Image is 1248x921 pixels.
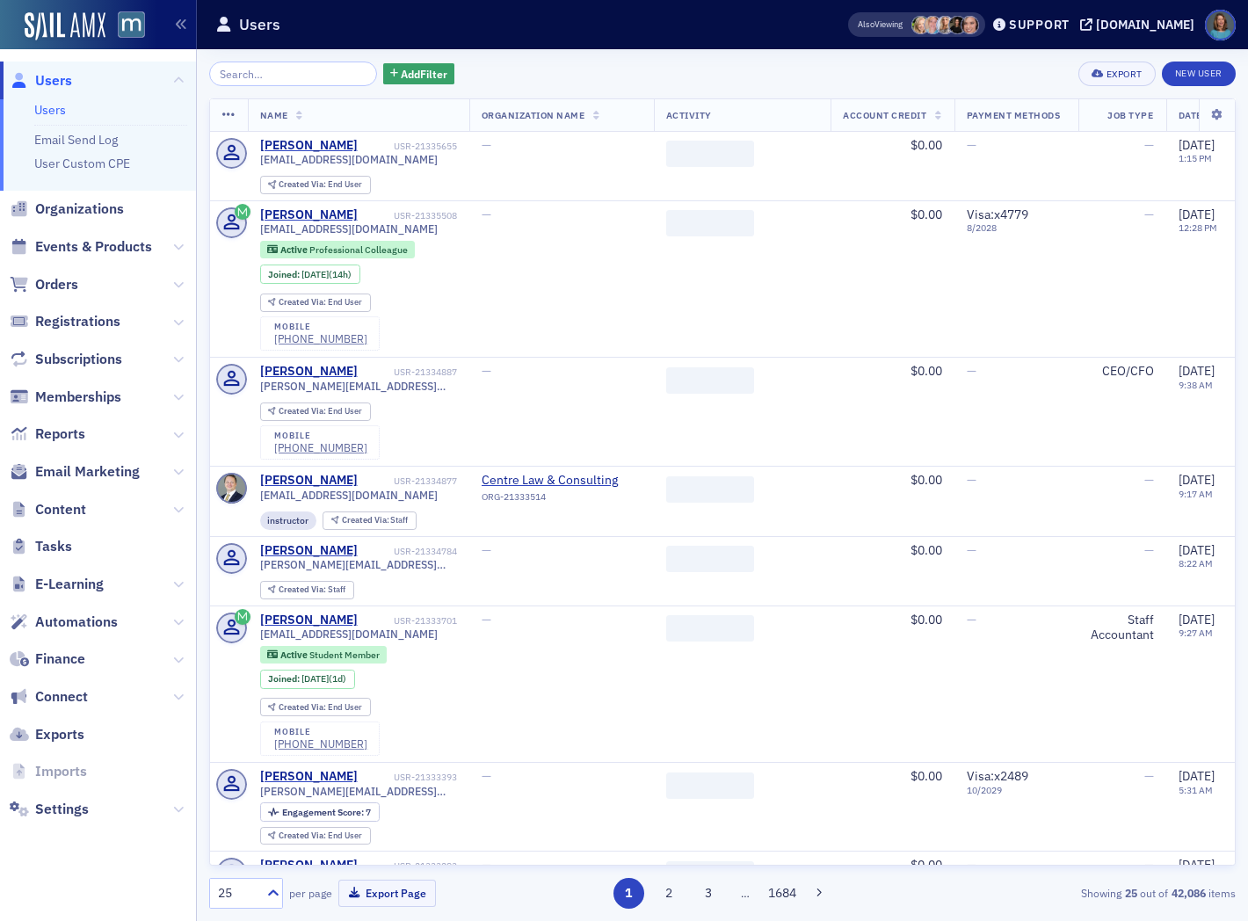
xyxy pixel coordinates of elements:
[360,772,457,783] div: USR-21333393
[35,462,140,482] span: Email Marketing
[1144,542,1154,558] span: —
[35,312,120,331] span: Registrations
[118,11,145,39] img: SailAMX
[279,703,362,713] div: End User
[209,62,377,86] input: Search…
[967,472,976,488] span: —
[279,296,328,308] span: Created Via :
[34,102,66,118] a: Users
[301,673,346,685] div: (1d)
[10,462,140,482] a: Email Marketing
[260,613,358,628] a: [PERSON_NAME]
[1179,472,1215,488] span: [DATE]
[323,511,417,530] div: Created Via: Staff
[35,613,118,632] span: Automations
[1144,857,1154,873] span: —
[260,265,360,284] div: Joined: 2025-09-26 00:00:00
[280,243,309,256] span: Active
[911,612,942,627] span: $0.00
[25,12,105,40] a: SailAMX
[10,237,152,257] a: Events & Products
[666,861,754,888] span: ‌
[35,424,85,444] span: Reports
[1179,857,1215,873] span: [DATE]
[1144,472,1154,488] span: —
[10,71,72,91] a: Users
[35,800,89,819] span: Settings
[260,473,358,489] div: [PERSON_NAME]
[35,199,124,219] span: Organizations
[1179,784,1213,796] time: 5:31 AM
[10,800,89,819] a: Settings
[274,332,367,345] a: [PHONE_NUMBER]
[967,768,1028,784] span: Visa : x2489
[961,16,979,34] span: Katie Foo
[239,14,280,35] h1: Users
[1091,364,1154,380] div: CEO/CFO
[279,701,328,713] span: Created Via :
[260,858,358,874] a: [PERSON_NAME]
[35,350,122,369] span: Subscriptions
[1179,109,1247,121] span: Date Created
[274,727,367,737] div: mobile
[1144,137,1154,153] span: —
[260,364,358,380] a: [PERSON_NAME]
[911,472,942,488] span: $0.00
[10,350,122,369] a: Subscriptions
[10,575,104,594] a: E-Learning
[967,785,1066,796] span: 10 / 2029
[1080,18,1201,31] button: [DOMAIN_NAME]
[858,18,903,31] span: Viewing
[274,441,367,454] div: [PHONE_NUMBER]
[1179,221,1217,234] time: 12:28 PM
[342,516,409,526] div: Staff
[10,725,84,744] a: Exports
[843,109,926,121] span: Account Credit
[35,275,78,294] span: Orders
[1179,542,1215,558] span: [DATE]
[260,769,358,785] a: [PERSON_NAME]
[279,180,362,190] div: End User
[260,698,371,716] div: Created Via: End User
[35,388,121,407] span: Memberships
[260,294,371,312] div: Created Via: End User
[482,137,491,153] span: —
[967,612,976,627] span: —
[482,857,491,873] span: —
[666,476,754,503] span: ‌
[35,237,152,257] span: Events & Products
[1205,10,1236,40] span: Profile
[260,138,358,154] a: [PERSON_NAME]
[911,16,930,34] span: Rebekah Olson
[274,431,367,441] div: mobile
[967,542,976,558] span: —
[35,500,86,519] span: Content
[35,71,72,91] span: Users
[666,367,754,394] span: ‌
[482,363,491,379] span: —
[35,725,84,744] span: Exports
[1162,62,1236,86] a: New User
[936,16,954,34] span: Emily Trott
[482,109,585,121] span: Organization Name
[767,878,798,909] button: 1684
[289,885,332,901] label: per page
[482,491,642,509] div: ORG-21333514
[342,514,391,526] span: Created Via :
[280,649,309,661] span: Active
[35,687,88,707] span: Connect
[10,537,72,556] a: Tasks
[260,581,354,599] div: Created Via: Staff
[360,366,457,378] div: USR-21334887
[967,207,1028,222] span: Visa : x4779
[1179,612,1215,627] span: [DATE]
[383,63,455,85] button: AddFilter
[1107,69,1143,79] div: Export
[309,649,380,661] span: Student Member
[268,269,301,280] span: Joined :
[279,298,362,308] div: End User
[260,207,358,223] a: [PERSON_NAME]
[35,649,85,669] span: Finance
